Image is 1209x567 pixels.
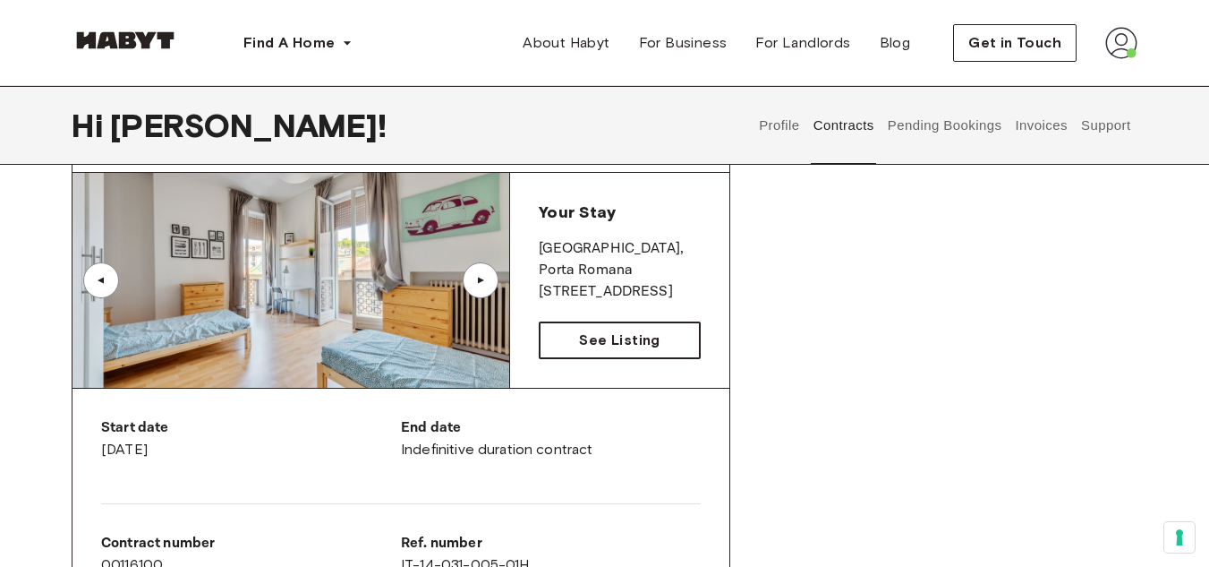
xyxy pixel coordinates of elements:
[539,202,615,222] span: Your Stay
[401,417,701,439] p: End date
[110,107,387,144] span: [PERSON_NAME] !
[639,32,728,54] span: For Business
[508,25,624,61] a: About Habyt
[953,24,1077,62] button: Get in Touch
[1105,27,1137,59] img: avatar
[757,86,803,165] button: Profile
[753,86,1137,165] div: user profile tabs
[539,281,701,303] p: [STREET_ADDRESS]
[811,86,876,165] button: Contracts
[72,31,179,49] img: Habyt
[101,417,401,439] p: Start date
[579,330,660,351] span: See Listing
[755,32,850,54] span: For Landlords
[401,417,701,460] div: Indefinitive duration contract
[880,32,911,54] span: Blog
[885,86,1004,165] button: Pending Bookings
[72,173,509,388] img: Image of the room
[539,238,701,281] p: [GEOGRAPHIC_DATA] , Porta Romana
[401,533,701,554] p: Ref. number
[1078,86,1133,165] button: Support
[625,25,742,61] a: For Business
[229,25,367,61] button: Find A Home
[1164,522,1195,553] button: Your consent preferences for tracking technologies
[101,533,401,554] p: Contract number
[72,107,110,144] span: Hi
[539,322,701,359] a: See Listing
[101,417,401,460] div: [DATE]
[1013,86,1069,165] button: Invoices
[523,32,609,54] span: About Habyt
[741,25,864,61] a: For Landlords
[968,32,1061,54] span: Get in Touch
[243,32,335,54] span: Find A Home
[865,25,925,61] a: Blog
[472,275,490,286] div: ▲
[92,275,110,286] div: ▲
